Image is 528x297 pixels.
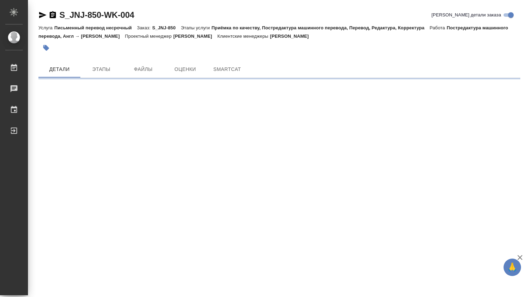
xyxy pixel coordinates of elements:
[43,65,76,74] span: Детали
[59,10,134,20] a: S_JNJ-850-WK-004
[85,65,118,74] span: Этапы
[38,11,47,19] button: Скопировать ссылку для ЯМессенджера
[54,25,137,30] p: Письменный перевод несрочный
[210,65,244,74] span: SmartCat
[38,25,54,30] p: Услуга
[504,259,521,276] button: 🙏
[152,25,181,30] p: S_JNJ-850
[49,11,57,19] button: Скопировать ссылку
[211,25,429,30] p: Приёмка по качеству, Постредактура машинного перевода, Перевод, Редактура, Корректура
[506,260,518,275] span: 🙏
[181,25,212,30] p: Этапы услуги
[430,25,447,30] p: Работа
[125,34,173,39] p: Проектный менеджер
[432,12,501,19] span: [PERSON_NAME] детали заказа
[217,34,270,39] p: Клиентские менеджеры
[38,40,54,56] button: Добавить тэг
[126,65,160,74] span: Файлы
[173,34,217,39] p: [PERSON_NAME]
[137,25,152,30] p: Заказ:
[168,65,202,74] span: Оценки
[270,34,314,39] p: [PERSON_NAME]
